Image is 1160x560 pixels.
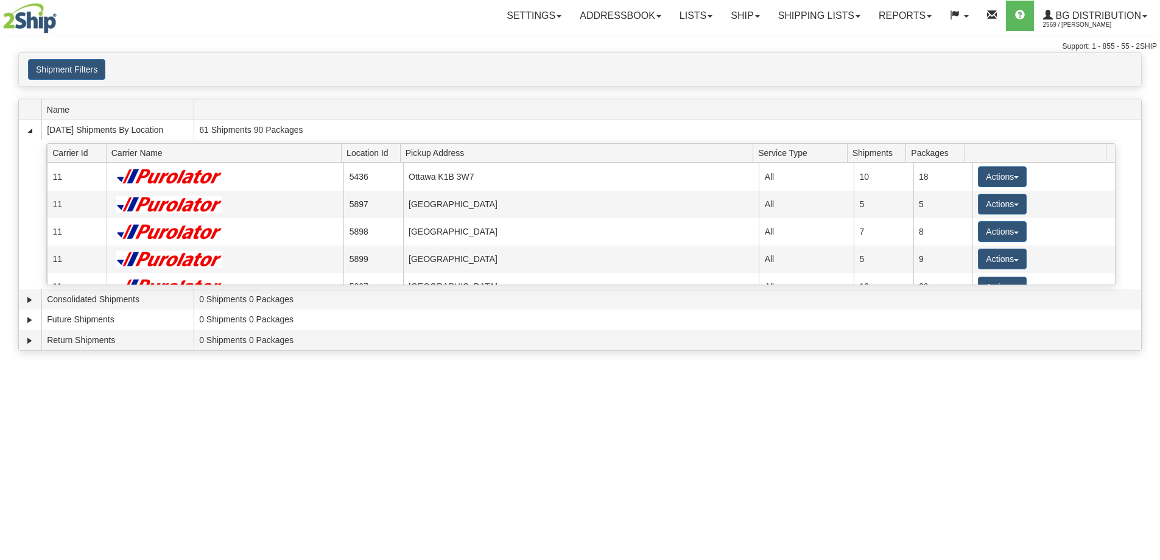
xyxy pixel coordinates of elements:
td: 10 [854,163,913,190]
td: 0 Shipments 0 Packages [194,310,1141,330]
td: 20 [913,273,972,300]
a: Addressbook [571,1,670,31]
td: 5899 [343,246,402,273]
td: 5897 [343,191,402,218]
button: Actions [978,221,1027,242]
button: Actions [978,277,1027,297]
img: Purolator [112,168,227,185]
td: Return Shipments [41,330,194,350]
a: Expand [24,314,36,326]
a: Collapse [24,124,36,136]
td: Future Shipments [41,310,194,330]
img: Purolator [112,251,227,268]
td: Consolidated Shipments [41,289,194,310]
td: Ottawa K1B 3W7 [403,163,759,190]
span: Name [47,100,194,119]
span: Pickup Address [406,143,753,162]
td: 0 Shipments 0 Packages [194,330,1141,350]
td: 0 Shipments 0 Packages [194,289,1141,310]
td: 5 [854,191,913,218]
td: 5 [913,191,972,218]
img: Purolator [112,196,227,213]
a: Ship [722,1,768,31]
span: 2569 / [PERSON_NAME] [1043,19,1134,31]
td: 11 [47,246,106,273]
td: [GEOGRAPHIC_DATA] [403,218,759,246]
td: 11 [47,218,106,246]
a: Settings [497,1,571,31]
span: Carrier Id [52,143,106,162]
span: BG Distribution [1053,10,1141,21]
td: All [759,273,854,300]
td: 5907 [343,273,402,300]
a: Lists [670,1,722,31]
td: 18 [913,163,972,190]
button: Actions [978,166,1027,187]
td: 5436 [343,163,402,190]
td: All [759,191,854,218]
img: Purolator [112,224,227,240]
button: Shipment Filters [28,59,105,80]
td: 5898 [343,218,402,246]
a: Expand [24,335,36,347]
a: Expand [24,294,36,306]
span: Carrier Name [111,143,342,162]
td: [GEOGRAPHIC_DATA] [403,191,759,218]
td: 11 [47,191,106,218]
img: logo2569.jpg [3,3,57,34]
td: 8 [913,218,972,246]
span: Service Type [758,143,847,162]
td: 11 [47,273,106,300]
td: All [759,218,854,246]
button: Actions [978,194,1027,214]
td: 12 [854,273,913,300]
td: 11 [47,163,106,190]
a: Reports [870,1,941,31]
a: BG Distribution 2569 / [PERSON_NAME] [1034,1,1156,31]
td: 7 [854,218,913,246]
td: All [759,246,854,273]
td: 61 Shipments 90 Packages [194,119,1141,140]
img: Purolator [112,278,227,295]
td: [GEOGRAPHIC_DATA] [403,273,759,300]
td: [DATE] Shipments By Location [41,119,194,140]
td: [GEOGRAPHIC_DATA] [403,246,759,273]
span: Shipments [852,143,906,162]
span: Location Id [346,143,400,162]
td: 5 [854,246,913,273]
span: Packages [911,143,965,162]
td: 9 [913,246,972,273]
button: Actions [978,249,1027,269]
div: Support: 1 - 855 - 55 - 2SHIP [3,41,1157,52]
a: Shipping lists [769,1,870,31]
td: All [759,163,854,190]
